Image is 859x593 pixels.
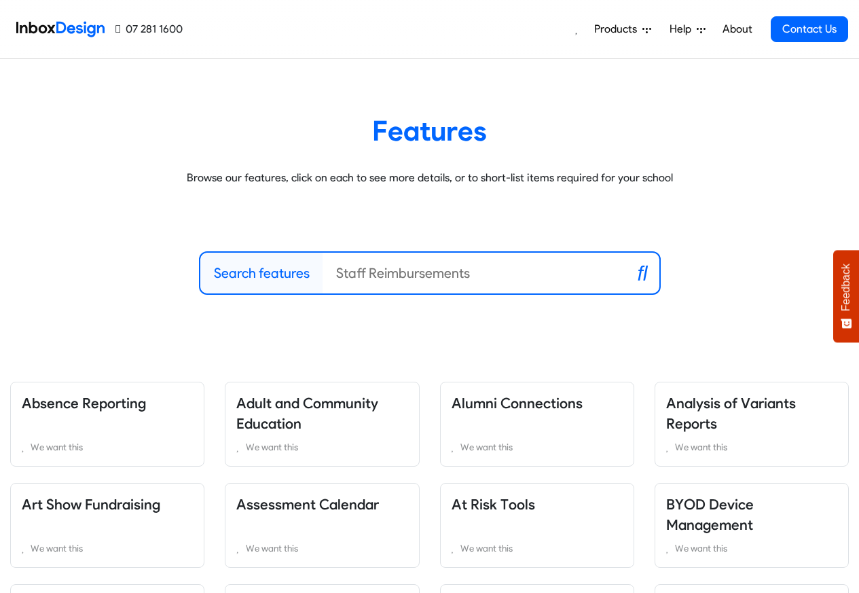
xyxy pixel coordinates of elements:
[644,382,859,467] div: Analysis of Variants Reports
[22,496,160,513] a: Art Show Fundraising
[215,382,429,467] div: Adult and Community Education
[215,483,429,568] div: Assessment Calendar
[214,263,310,283] label: Search features
[675,442,727,452] span: We want this
[236,540,407,556] a: We want this
[771,16,848,42] a: Contact Us
[589,16,657,43] a: Products
[430,483,644,568] div: At Risk Tools
[594,21,642,37] span: Products
[452,540,623,556] a: We want this
[115,21,183,37] a: 07 281 1600
[460,442,513,452] span: We want this
[460,543,513,554] span: We want this
[236,496,379,513] a: Assessment Calendar
[452,439,623,455] a: We want this
[246,442,298,452] span: We want this
[31,543,83,554] span: We want this
[675,543,727,554] span: We want this
[452,395,583,412] a: Alumni Connections
[644,483,859,568] div: BYOD Device Management
[666,496,754,533] a: BYOD Device Management
[22,540,193,556] a: We want this
[22,439,193,455] a: We want this
[236,395,378,432] a: Adult and Community Education
[20,170,839,186] p: Browse our features, click on each to see more details, or to short-list items required for your ...
[22,395,146,412] a: Absence Reporting
[718,16,756,43] a: About
[666,540,837,556] a: We want this
[323,253,627,293] input: Staff Reimbursements
[833,250,859,342] button: Feedback - Show survey
[664,16,711,43] a: Help
[430,382,644,467] div: Alumni Connections
[666,439,837,455] a: We want this
[670,21,697,37] span: Help
[840,264,852,311] span: Feedback
[246,543,298,554] span: We want this
[666,395,796,432] a: Analysis of Variants Reports
[20,113,839,148] heading: Features
[452,496,535,513] a: At Risk Tools
[236,439,407,455] a: We want this
[31,442,83,452] span: We want this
